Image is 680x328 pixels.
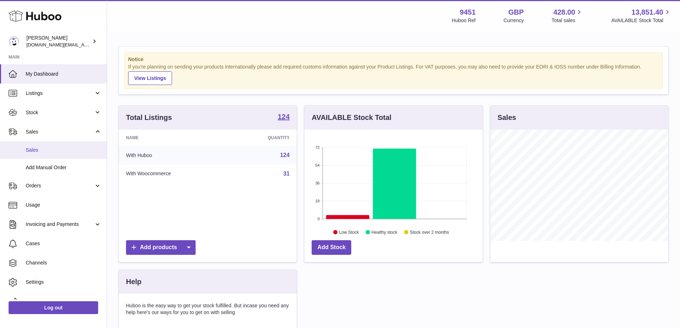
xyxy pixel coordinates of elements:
span: Listings [26,90,94,97]
span: Sales [26,147,101,153]
text: Low Stock [339,229,359,234]
h3: Total Listings [126,113,172,122]
span: AVAILABLE Stock Total [611,17,671,24]
a: Add Stock [312,240,351,255]
th: Name [119,130,229,146]
h3: Sales [498,113,516,122]
span: Usage [26,202,101,208]
span: My Dashboard [26,71,101,77]
div: If you're planning on sending your products internationally please add required customs informati... [128,64,659,85]
span: Cases [26,240,101,247]
strong: 9451 [460,7,476,17]
strong: GBP [508,7,524,17]
a: 13,851.40 AVAILABLE Stock Total [611,7,671,24]
span: Settings [26,279,101,286]
span: Orders [26,182,94,189]
strong: 124 [278,113,289,120]
text: 72 [316,145,320,150]
span: 428.00 [553,7,575,17]
text: 0 [318,217,320,221]
p: Huboo is the easy way to get your stock fulfilled. But incase you need any help here's our ways f... [126,302,289,316]
h3: Help [126,277,141,287]
span: [DOMAIN_NAME][EMAIL_ADDRESS][DOMAIN_NAME] [26,42,142,47]
a: View Listings [128,71,172,85]
text: 36 [316,181,320,185]
a: 31 [283,171,290,177]
text: 18 [316,199,320,203]
span: Stock [26,109,94,116]
text: Stock over 2 months [410,229,449,234]
span: Returns [26,298,101,305]
a: Add products [126,240,196,255]
span: 13,851.40 [631,7,663,17]
span: Total sales [551,17,583,24]
img: amir.ch@gmail.com [9,36,19,47]
span: Invoicing and Payments [26,221,94,228]
span: Channels [26,259,101,266]
td: With Woocommerce [119,165,229,183]
h3: AVAILABLE Stock Total [312,113,391,122]
td: With Huboo [119,146,229,165]
a: 124 [278,113,289,122]
div: Huboo Ref [452,17,476,24]
div: Currency [504,17,524,24]
text: 54 [316,163,320,167]
th: Quantity [229,130,297,146]
strong: Notice [128,56,659,63]
a: Log out [9,301,98,314]
a: 428.00 Total sales [551,7,583,24]
a: 124 [280,152,290,158]
div: [PERSON_NAME] [26,35,91,48]
span: Sales [26,128,94,135]
span: Add Manual Order [26,164,101,171]
text: Healthy stock [372,229,398,234]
